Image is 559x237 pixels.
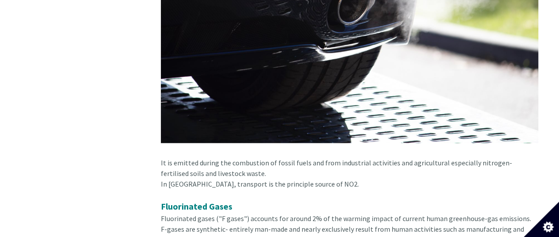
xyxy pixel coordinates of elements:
div: In [GEOGRAPHIC_DATA], transport is the principle source of NO2. [161,179,538,200]
span: Fluorinated Gases [161,201,232,212]
button: Set cookie preferences [524,202,559,237]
